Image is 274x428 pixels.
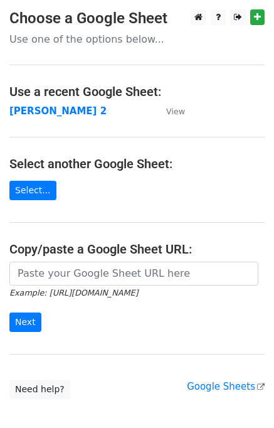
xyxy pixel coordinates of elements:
a: View [154,105,185,117]
input: Next [9,313,41,332]
h3: Choose a Google Sheet [9,9,265,28]
a: [PERSON_NAME] 2 [9,105,107,117]
h4: Copy/paste a Google Sheet URL: [9,242,265,257]
small: Example: [URL][DOMAIN_NAME] [9,288,138,297]
h4: Use a recent Google Sheet: [9,84,265,99]
a: Google Sheets [187,381,265,392]
a: Need help? [9,380,70,399]
input: Paste your Google Sheet URL here [9,262,258,286]
p: Use one of the options below... [9,33,265,46]
a: Select... [9,181,56,200]
h4: Select another Google Sheet: [9,156,265,171]
small: View [166,107,185,116]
